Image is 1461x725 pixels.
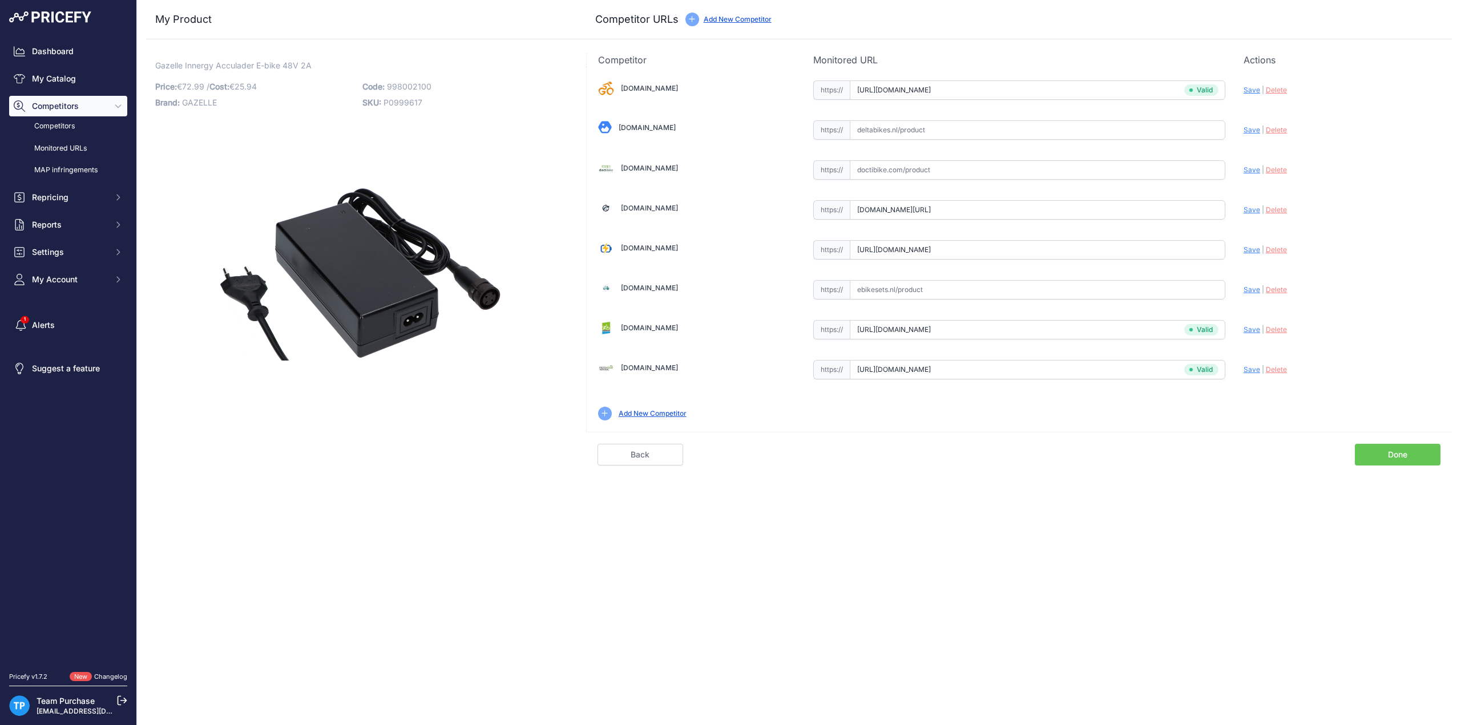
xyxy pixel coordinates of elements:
[850,80,1225,100] input: 12gobiking.nl/product
[9,269,127,290] button: My Account
[9,41,127,658] nav: Sidebar
[595,11,679,27] h3: Competitor URLs
[1244,365,1260,374] span: Save
[1266,285,1287,294] span: Delete
[1262,285,1264,294] span: |
[32,274,107,285] span: My Account
[155,98,180,107] span: Brand:
[1262,86,1264,94] span: |
[207,82,257,91] span: / €
[621,244,678,252] a: [DOMAIN_NAME]
[1266,245,1287,254] span: Delete
[1244,125,1260,134] span: Save
[9,187,127,208] button: Repricing
[1244,86,1260,94] span: Save
[704,15,772,23] a: Add New Competitor
[155,79,356,95] p: €
[182,82,204,91] span: 72.99
[813,280,850,299] span: https://
[850,280,1225,299] input: ebikesets.nl/product
[850,120,1225,140] input: deltabikes.nl/product
[1262,325,1264,334] span: |
[37,696,95,706] a: Team Purchase
[1266,86,1287,94] span: Delete
[155,58,312,72] span: Gazelle Innergy Acculader E-bike 48V 2A
[9,11,91,23] img: Pricefy Logo
[1244,245,1260,254] span: Save
[9,214,127,235] button: Reports
[1266,325,1287,334] span: Delete
[1244,53,1440,67] p: Actions
[1262,245,1264,254] span: |
[9,68,127,89] a: My Catalog
[94,673,127,681] a: Changelog
[619,123,676,132] a: [DOMAIN_NAME]
[850,320,1225,339] input: fietsaccuservice.nl/product
[813,120,850,140] span: https://
[9,672,47,682] div: Pricefy v1.7.2
[1266,165,1287,174] span: Delete
[1244,205,1260,214] span: Save
[1244,285,1260,294] span: Save
[32,219,107,230] span: Reports
[32,246,107,258] span: Settings
[813,53,1225,67] p: Monitored URL
[1262,125,1264,134] span: |
[850,240,1225,260] input: e-bikeaccuspecialist.nl/product
[1262,205,1264,214] span: |
[32,100,107,112] span: Competitors
[32,192,107,203] span: Repricing
[1266,125,1287,134] span: Delete
[621,283,678,292] a: [DOMAIN_NAME]
[9,242,127,262] button: Settings
[813,80,850,100] span: https://
[209,82,229,91] span: Cost:
[155,11,563,27] h3: My Product
[621,363,678,372] a: [DOMAIN_NAME]
[621,164,678,172] a: [DOMAIN_NAME]
[1266,205,1287,214] span: Delete
[813,160,850,180] span: https://
[850,160,1225,180] input: doctibike.com/product
[1262,365,1264,374] span: |
[37,707,156,715] a: [EMAIL_ADDRESS][DOMAIN_NAME]
[384,98,422,107] span: P0999617
[598,53,795,67] p: Competitor
[850,200,1225,220] input: e-bikeaccu.nl/product
[1355,444,1440,465] a: Done
[235,82,257,91] span: 25.94
[9,358,127,379] a: Suggest a feature
[619,409,687,418] a: Add New Competitor
[598,444,683,465] a: Back
[362,98,381,107] span: SKU:
[813,320,850,339] span: https://
[9,139,127,159] a: Monitored URLs
[9,315,127,335] a: Alerts
[850,360,1225,379] input: fietsaccuwinkel.nl/product
[1266,365,1287,374] span: Delete
[9,41,127,62] a: Dashboard
[387,82,431,91] span: 998002100
[813,360,850,379] span: https://
[362,82,385,91] span: Code:
[1244,165,1260,174] span: Save
[621,204,678,212] a: [DOMAIN_NAME]
[9,96,127,116] button: Competitors
[9,160,127,180] a: MAP infringements
[621,84,678,92] a: [DOMAIN_NAME]
[621,323,678,332] a: [DOMAIN_NAME]
[70,672,92,682] span: New
[9,116,127,136] a: Competitors
[813,240,850,260] span: https://
[1262,165,1264,174] span: |
[155,82,177,91] span: Price:
[182,98,217,107] span: GAZELLE
[813,200,850,220] span: https://
[1244,325,1260,334] span: Save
